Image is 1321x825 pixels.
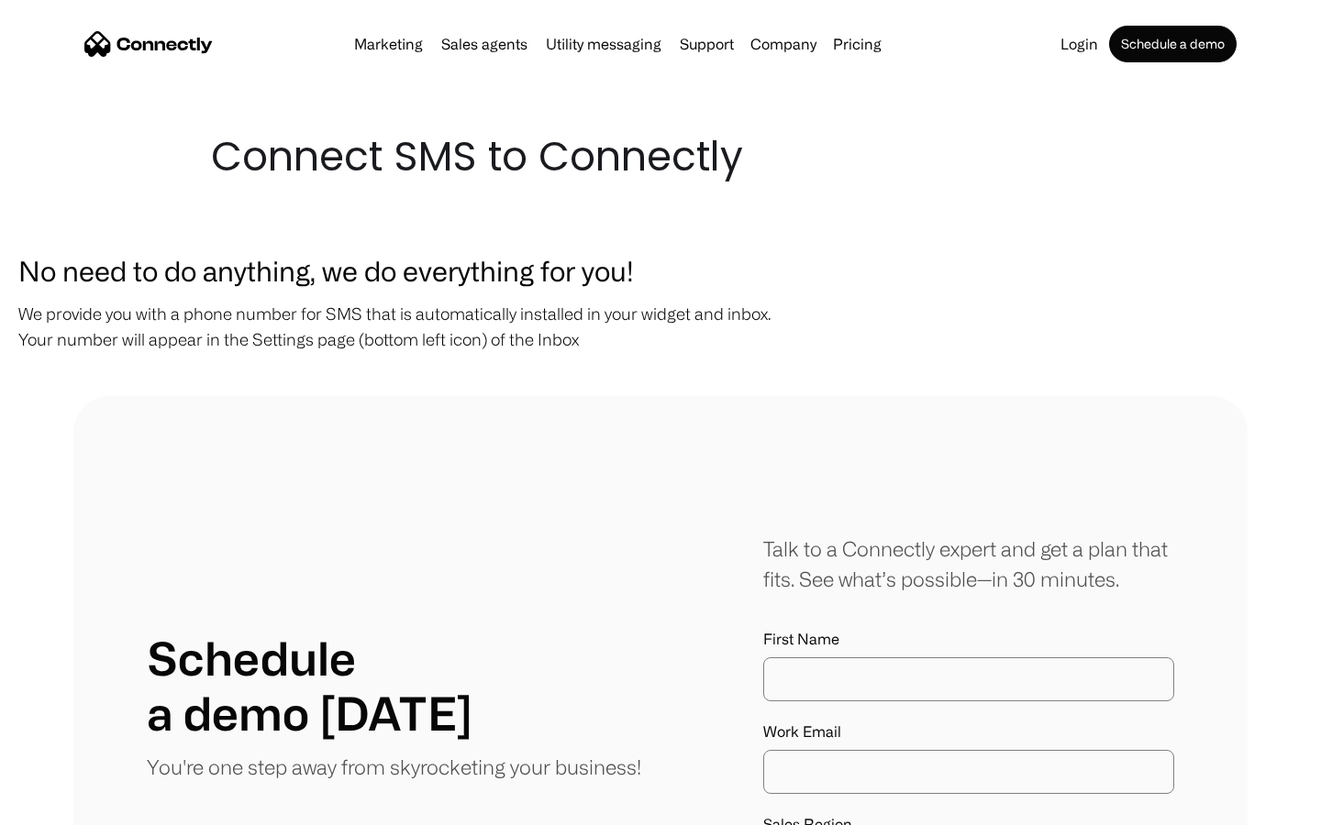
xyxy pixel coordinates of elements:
a: Marketing [347,37,430,51]
div: Company [750,31,816,57]
a: Utility messaging [538,37,669,51]
ul: Language list [37,793,110,819]
a: Schedule a demo [1109,26,1237,62]
h1: Connect SMS to Connectly [211,128,1110,185]
a: Sales agents [434,37,535,51]
h3: No need to do anything, we do everything for you! [18,249,1303,291]
div: Talk to a Connectly expert and get a plan that fits. See what’s possible—in 30 minutes. [763,533,1174,594]
h1: Schedule a demo [DATE] [147,631,472,741]
a: Login [1053,37,1105,51]
p: We provide you with a phone number for SMS that is automatically installed in your widget and inb... [18,301,1303,352]
a: Pricing [826,37,889,51]
p: ‍ [18,361,1303,387]
label: First Name [763,631,1174,648]
a: Support [672,37,741,51]
p: You're one step away from skyrocketing your business! [147,752,641,782]
label: Work Email [763,723,1174,741]
aside: Language selected: English [18,793,110,819]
